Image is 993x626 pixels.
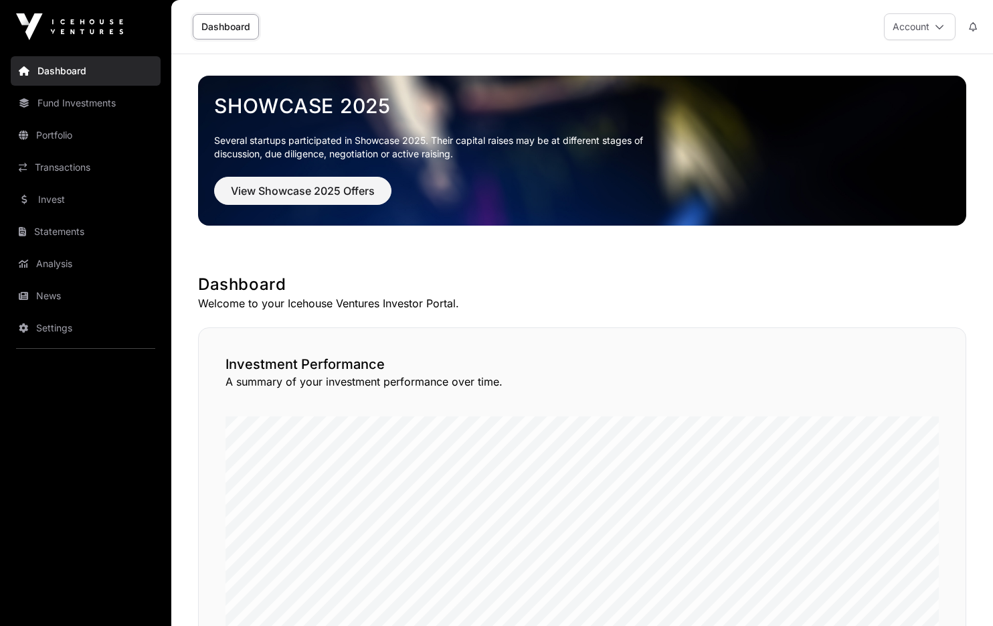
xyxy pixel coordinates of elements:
[198,295,966,311] p: Welcome to your Icehouse Ventures Investor Portal.
[11,56,161,86] a: Dashboard
[225,355,939,374] h2: Investment Performance
[11,185,161,214] a: Invest
[198,76,966,226] img: Showcase 2025
[11,153,161,182] a: Transactions
[11,249,161,279] a: Analysis
[11,281,161,311] a: News
[198,274,966,295] h1: Dashboard
[193,14,259,40] a: Dashboard
[11,313,161,343] a: Settings
[926,562,993,626] iframe: Chat Widget
[214,190,391,204] a: View Showcase 2025 Offers
[214,177,391,205] button: View Showcase 2025 Offers
[11,121,161,150] a: Portfolio
[214,134,664,161] p: Several startups participated in Showcase 2025. Their capital raises may be at different stages o...
[214,94,950,118] a: Showcase 2025
[11,88,161,118] a: Fund Investments
[231,183,375,199] span: View Showcase 2025 Offers
[884,13,956,40] button: Account
[11,217,161,246] a: Statements
[225,374,939,390] p: A summary of your investment performance over time.
[16,13,123,40] img: Icehouse Ventures Logo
